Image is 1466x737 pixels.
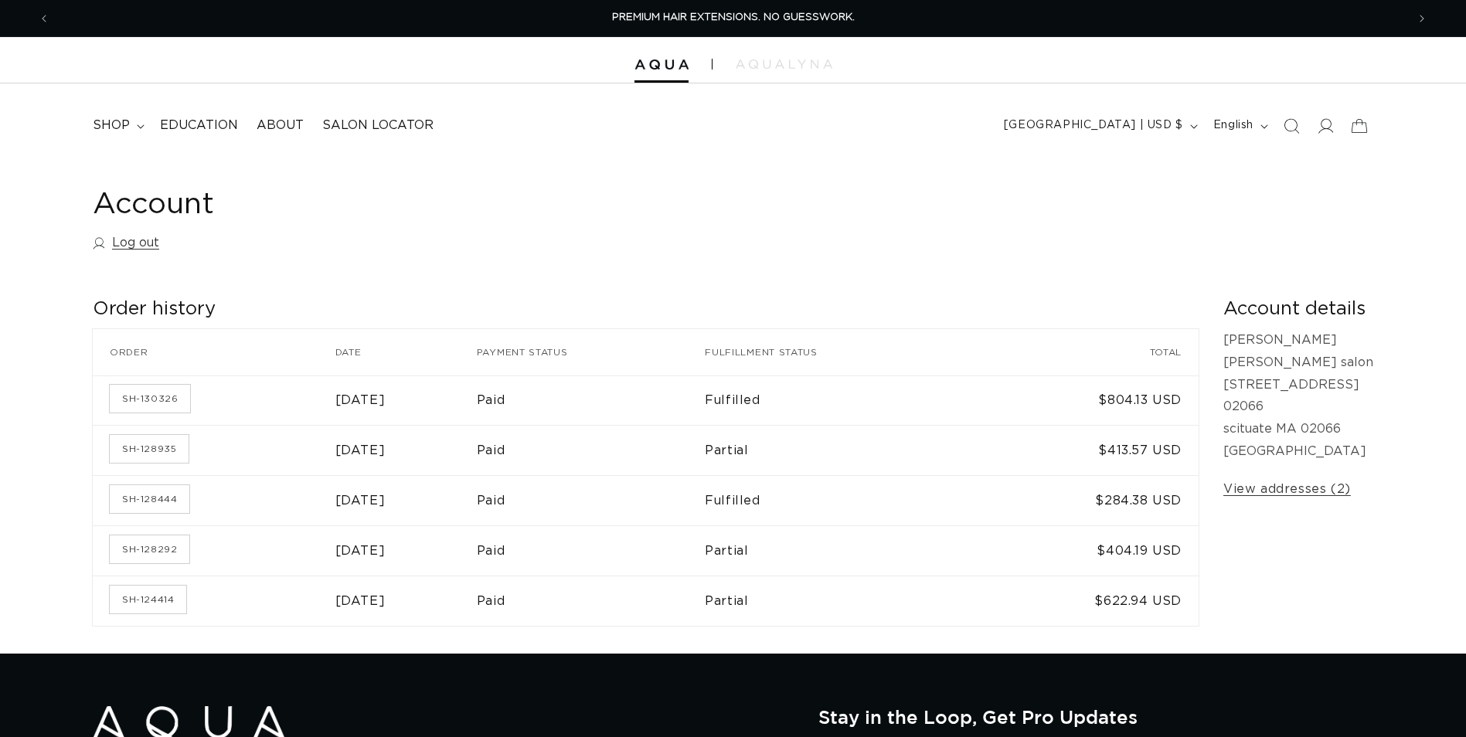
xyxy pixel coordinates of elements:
button: English [1204,111,1274,141]
td: Paid [477,525,706,576]
td: Partial [705,425,978,475]
img: aqualyna.com [736,59,832,69]
a: Order number SH-128444 [110,485,189,513]
p: [PERSON_NAME] [PERSON_NAME] salon [STREET_ADDRESS] 02066 scituate MA 02066 [GEOGRAPHIC_DATA] [1223,329,1373,463]
summary: shop [83,108,151,143]
a: Education [151,108,247,143]
h2: Stay in the Loop, Get Pro Updates [818,706,1373,728]
td: Paid [477,375,706,426]
td: Partial [705,576,978,626]
a: About [247,108,313,143]
span: [GEOGRAPHIC_DATA] | USD $ [1004,117,1183,134]
time: [DATE] [335,394,386,406]
h2: Account details [1223,297,1373,321]
td: $804.13 USD [978,375,1199,426]
th: Payment status [477,329,706,375]
span: English [1213,117,1253,134]
th: Order [93,329,335,375]
td: $404.19 USD [978,525,1199,576]
img: Aqua Hair Extensions [634,59,689,70]
span: Salon Locator [322,117,434,134]
time: [DATE] [335,545,386,557]
a: Order number SH-128292 [110,535,189,563]
summary: Search [1274,109,1308,143]
td: Partial [705,525,978,576]
td: Paid [477,475,706,525]
td: $284.38 USD [978,475,1199,525]
span: About [257,117,304,134]
button: [GEOGRAPHIC_DATA] | USD $ [995,111,1204,141]
td: $413.57 USD [978,425,1199,475]
time: [DATE] [335,444,386,457]
h1: Account [93,186,1373,224]
td: Fulfilled [705,475,978,525]
td: Paid [477,425,706,475]
th: Fulfillment status [705,329,978,375]
th: Total [978,329,1199,375]
td: Fulfilled [705,375,978,426]
a: Order number SH-130326 [110,385,190,413]
button: Previous announcement [27,4,61,33]
a: Order number SH-128935 [110,435,189,463]
button: Next announcement [1405,4,1439,33]
time: [DATE] [335,494,386,507]
span: Education [160,117,238,134]
a: Order number SH-124414 [110,586,186,613]
time: [DATE] [335,595,386,607]
a: Salon Locator [313,108,443,143]
span: PREMIUM HAIR EXTENSIONS. NO GUESSWORK. [612,12,855,22]
a: Log out [93,232,159,254]
span: shop [93,117,130,134]
h2: Order history [93,297,1199,321]
td: Paid [477,576,706,626]
td: $622.94 USD [978,576,1199,626]
th: Date [335,329,477,375]
a: View addresses (2) [1223,478,1351,501]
